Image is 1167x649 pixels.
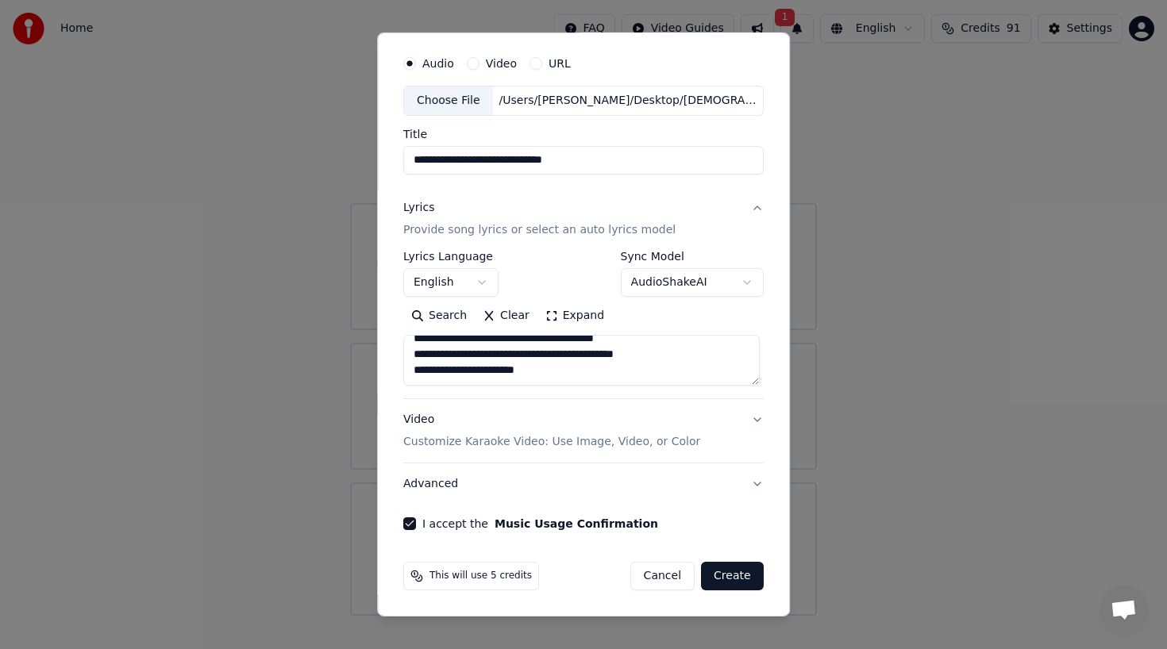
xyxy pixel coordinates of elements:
label: Sync Model [621,251,764,262]
label: URL [549,58,571,69]
label: Video [486,58,517,69]
p: Customize Karaoke Video: Use Image, Video, or Color [403,434,700,450]
button: Advanced [403,463,764,505]
div: Lyrics [403,200,434,216]
button: I accept the [495,518,658,529]
label: Audio [422,58,454,69]
button: Cancel [630,562,695,590]
div: /Users/[PERSON_NAME]/Desktop/[DEMOGRAPHIC_DATA] Music/MP3s/Your Glory Nothing but the Blood.mp3 [493,93,763,109]
button: Expand [537,303,612,328]
label: Lyrics Language [403,251,499,262]
div: Video [403,412,700,450]
button: Clear [475,303,537,328]
button: Search [403,303,475,328]
label: I accept the [422,518,658,529]
span: This will use 5 credits [429,570,532,582]
button: LyricsProvide song lyrics or select an auto lyrics model [403,187,764,251]
button: Create [701,562,764,590]
button: VideoCustomize Karaoke Video: Use Image, Video, or Color [403,399,764,463]
label: Title [403,129,764,140]
p: Provide song lyrics or select an auto lyrics model [403,222,676,238]
div: LyricsProvide song lyrics or select an auto lyrics model [403,251,764,398]
div: Choose File [404,86,493,115]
